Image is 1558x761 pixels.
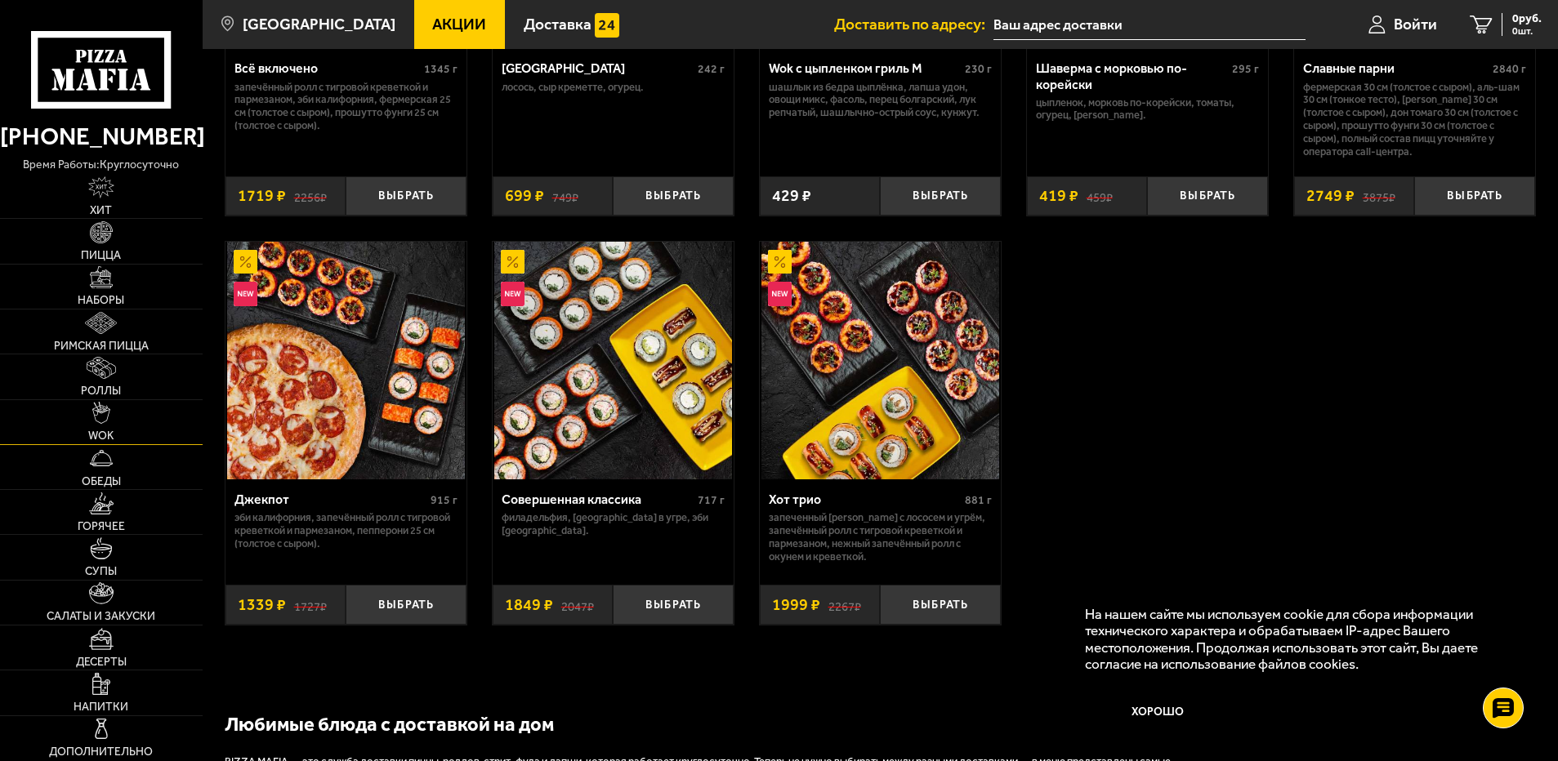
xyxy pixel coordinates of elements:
img: Хот трио [761,242,999,479]
span: 699 ₽ [505,188,544,204]
div: Совершенная классика [502,492,694,507]
span: Акции [432,16,486,32]
p: Эби Калифорния, Запечённый ролл с тигровой креветкой и пармезаном, Пепперони 25 см (толстое с сыр... [234,511,458,550]
span: Горячее [78,521,125,532]
s: 459 ₽ [1087,188,1113,204]
span: 1339 ₽ [238,597,286,613]
a: АкционныйНовинкаСовершенная классика [493,242,734,479]
button: Выбрать [346,585,467,625]
span: Салаты и закуски [47,611,155,622]
button: Выбрать [613,176,734,216]
div: Джекпот [234,492,426,507]
span: 242 г [698,62,725,76]
span: Напитки [74,701,128,713]
div: Славные парни [1303,60,1489,76]
span: Доставка [524,16,592,32]
span: Дополнительно [49,746,153,758]
button: Хорошо [1085,688,1231,737]
span: Пицца [81,250,121,261]
span: Войти [1394,16,1437,32]
span: WOK [88,430,114,442]
button: Выбрать [1147,176,1268,216]
button: Выбрать [346,176,467,216]
span: 1849 ₽ [505,597,553,613]
button: Выбрать [880,176,1001,216]
p: Запечённый ролл с тигровой креветкой и пармезаном, Эби Калифорния, Фермерская 25 см (толстое с сы... [234,81,458,133]
span: Обеды [82,476,121,487]
p: На нашем сайте мы используем cookie для сбора информации технического характера и обрабатываем IP... [1085,606,1510,673]
s: 2267 ₽ [828,597,861,613]
span: Римская пицца [54,340,149,352]
button: Выбрать [613,585,734,625]
span: 1345 г [424,62,458,76]
s: 1727 ₽ [294,597,327,613]
img: Джекпот [227,242,465,479]
p: шашлык из бедра цыплёнка, лапша удон, овощи микс, фасоль, перец болгарский, лук репчатый, шашлычн... [769,81,992,120]
img: Акционный [501,250,525,274]
div: Wok с цыпленком гриль M [769,60,961,76]
span: 1719 ₽ [238,188,286,204]
span: 0 шт. [1512,26,1542,36]
span: 2749 ₽ [1306,188,1355,204]
span: 2840 г [1493,62,1526,76]
span: Доставить по адресу: [834,16,993,32]
div: [GEOGRAPHIC_DATA] [502,60,694,76]
span: Роллы [81,385,121,397]
div: Хот трио [769,492,961,507]
p: Филадельфия, [GEOGRAPHIC_DATA] в угре, Эби [GEOGRAPHIC_DATA]. [502,511,725,537]
span: 0 руб. [1512,13,1542,24]
p: Запеченный [PERSON_NAME] с лососем и угрём, Запечённый ролл с тигровой креветкой и пармезаном, Не... [769,511,992,563]
button: Выбрать [1414,176,1535,216]
span: 429 ₽ [772,188,811,204]
p: лосось, Сыр креметте, огурец. [502,81,725,94]
img: Акционный [768,250,792,274]
button: Выбрать [880,585,1001,625]
div: Всё включено [234,60,420,76]
span: Десерты [76,656,127,668]
span: Хит [90,205,112,216]
input: Ваш адрес доставки [993,10,1305,40]
span: Наборы [78,295,124,306]
s: 3875 ₽ [1363,188,1395,204]
span: 295 г [1232,62,1259,76]
img: Совершенная классика [494,242,732,479]
span: 419 ₽ [1039,188,1078,204]
p: цыпленок, морковь по-корейски, томаты, огурец, [PERSON_NAME]. [1036,96,1259,122]
img: Новинка [768,282,792,306]
span: 881 г [965,493,992,507]
s: 2047 ₽ [561,597,594,613]
span: 230 г [965,62,992,76]
s: 749 ₽ [552,188,578,204]
span: Супы [85,566,117,577]
p: Фермерская 30 см (толстое с сыром), Аль-Шам 30 см (тонкое тесто), [PERSON_NAME] 30 см (толстое с ... [1303,81,1526,158]
img: Акционный [234,250,258,274]
span: [GEOGRAPHIC_DATA] [243,16,395,32]
b: Любимые блюда с доставкой на дом [225,713,554,736]
img: Новинка [234,282,258,306]
span: 717 г [698,493,725,507]
img: Новинка [501,282,525,306]
a: АкционныйНовинкаДжекпот [225,242,467,479]
img: 15daf4d41897b9f0e9f617042186c801.svg [595,13,619,38]
s: 2256 ₽ [294,188,327,204]
span: 1999 ₽ [772,597,820,613]
span: 915 г [431,493,458,507]
a: АкционныйНовинкаХот трио [760,242,1001,479]
div: Шаверма с морковью по-корейски [1036,60,1228,91]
